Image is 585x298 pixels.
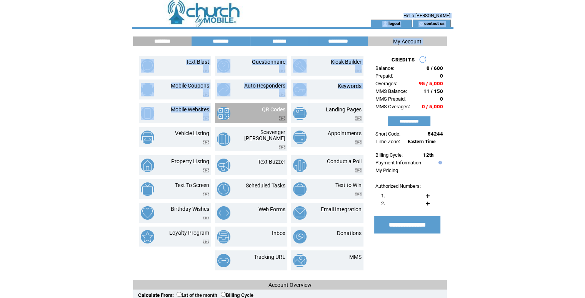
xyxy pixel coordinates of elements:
img: web-forms.png [217,206,230,220]
img: help.gif [437,161,442,164]
span: Calculate From: [138,292,174,298]
span: Short Code: [375,131,400,137]
img: landing-pages.png [293,107,307,120]
input: 1st of the month [177,292,182,297]
span: CREDITS [392,57,415,63]
span: 1. [381,193,385,199]
img: questionnaire.png [217,59,230,73]
span: 12th [423,152,433,158]
a: Conduct a Poll [327,158,362,164]
label: 1st of the month [177,293,217,298]
img: video.png [279,145,285,149]
img: birthday-wishes.png [141,206,154,220]
span: Overages: [375,81,397,86]
img: text-blast.png [141,59,154,73]
img: property-listing.png [141,159,154,172]
span: Eastern Time [408,139,436,144]
img: donations.png [293,230,307,243]
img: video.png [279,116,285,121]
span: 0 [440,73,443,79]
span: 54244 [428,131,443,137]
span: Prepaid: [375,73,393,79]
a: MMS [349,254,362,260]
a: Vehicle Listing [175,130,209,136]
span: Balance: [375,65,394,71]
a: Birthday Wishes [171,206,209,212]
img: video.png [203,116,209,121]
img: account_icon.gif [382,21,388,27]
img: video.png [355,192,362,196]
a: Appointments [328,130,362,136]
a: Scavenger [PERSON_NAME] [244,129,285,141]
a: Mobile Websites [171,106,209,113]
img: auto-responders.png [217,83,230,96]
img: tracking-url.png [217,254,230,267]
img: conduct-a-poll.png [293,159,307,172]
a: Web Forms [258,206,285,212]
span: MMS Prepaid: [375,96,406,102]
input: Billing Cycle [221,292,226,297]
span: Time Zone: [375,139,400,144]
a: logout [388,21,400,26]
span: 95 / 5,000 [419,81,443,86]
a: Property Listing [171,158,209,164]
img: mobile-websites.png [141,107,154,120]
img: scheduled-tasks.png [217,182,230,196]
img: video.png [203,93,209,97]
img: text-to-win.png [293,182,307,196]
img: video.png [203,192,209,196]
a: My Pricing [375,167,398,173]
img: video.png [355,69,362,73]
a: Tracking URL [254,254,285,260]
span: Hello [PERSON_NAME] [403,13,450,18]
img: qr-codes.png [217,107,230,120]
a: Text to Win [335,182,362,188]
span: 0 [440,96,443,102]
img: video.png [279,93,285,97]
span: 0 / 5,000 [422,104,443,109]
a: Scheduled Tasks [246,182,285,189]
img: keywords.png [293,83,307,96]
img: video.png [203,69,209,73]
a: Keywords [338,83,362,89]
span: 2. [381,200,385,206]
img: scavenger-hunt.png [217,132,230,146]
a: Text Blast [186,59,209,65]
a: Text Buzzer [258,159,285,165]
img: video.png [203,168,209,172]
img: video.png [355,140,362,144]
img: video.png [355,168,362,172]
span: 0 / 600 [427,65,443,71]
span: Billing Cycle: [375,152,403,158]
img: mobile-coupons.png [141,83,154,96]
span: My Account [393,38,422,45]
img: loyalty-program.png [141,230,154,243]
a: Mobile Coupons [171,83,209,89]
span: Authorized Numbers: [375,183,421,189]
a: Loyalty Program [169,230,209,236]
a: Kiosk Builder [331,59,362,65]
img: text-buzzer.png [217,159,230,172]
a: Payment Information [375,160,421,166]
img: video.png [203,140,209,144]
img: video.png [355,116,362,121]
a: Donations [337,230,362,236]
a: Auto Responders [244,83,285,89]
a: Landing Pages [326,106,362,113]
img: appointments.png [293,131,307,144]
a: Text To Screen [175,182,209,188]
label: Billing Cycle [221,293,253,298]
img: text-to-screen.png [141,182,154,196]
a: Questionnaire [252,59,285,65]
img: video.png [279,69,285,73]
img: kiosk-builder.png [293,59,307,73]
img: video.png [203,216,209,220]
img: contact_us_icon.gif [418,21,424,27]
a: Inbox [272,230,285,236]
span: 11 / 150 [423,88,443,94]
img: mms.png [293,254,307,267]
img: vehicle-listing.png [141,131,154,144]
a: Email Integration [321,206,362,212]
span: Account Overview [268,282,312,288]
a: contact us [424,21,445,26]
